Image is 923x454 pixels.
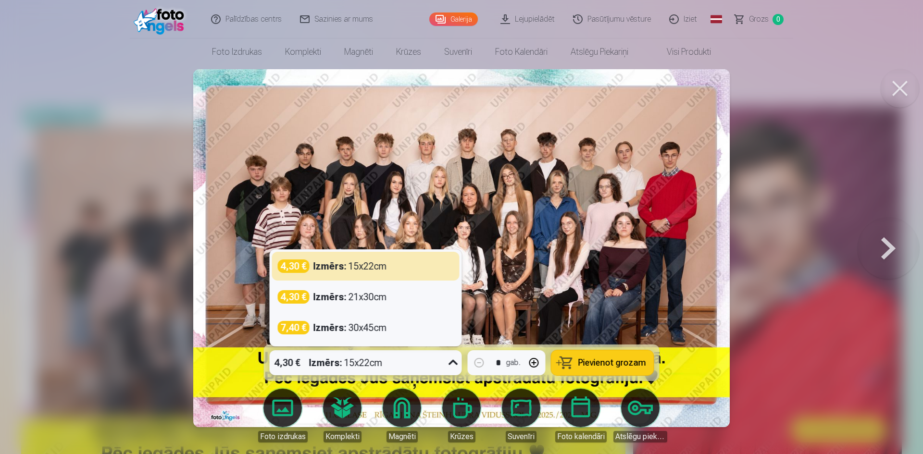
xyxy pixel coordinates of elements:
div: 15x22cm [313,259,387,273]
a: Magnēti [333,38,385,65]
strong: Izmērs : [313,259,347,273]
a: Foto kalendāri [484,38,559,65]
a: Galerija [429,12,478,26]
a: Krūzes [435,389,488,442]
a: Suvenīri [433,38,484,65]
div: Krūzes [448,431,475,442]
div: Magnēti [387,431,418,442]
strong: Izmērs : [309,356,342,369]
div: Foto izdrukas [258,431,308,442]
div: 4,30 € [270,350,305,375]
strong: Izmērs : [313,290,347,304]
a: Suvenīri [494,389,548,442]
a: Atslēgu piekariņi [613,389,667,442]
div: Atslēgu piekariņi [613,431,667,442]
div: Suvenīri [506,431,536,442]
div: 30x45cm [313,321,387,334]
a: Atslēgu piekariņi [559,38,640,65]
a: Visi produkti [640,38,723,65]
a: Foto kalendāri [554,389,608,442]
div: Komplekti [324,431,362,442]
a: Foto izdrukas [256,389,310,442]
div: Foto kalendāri [555,431,607,442]
span: Pievienot grozam [578,358,646,367]
div: gab. [506,357,521,368]
div: 21x30cm [313,290,387,304]
button: Pievienot grozam [551,350,654,375]
div: 7,40 € [278,321,310,334]
a: Foto izdrukas [200,38,274,65]
div: 15x22cm [309,350,383,375]
img: /fa1 [134,4,189,35]
span: 0 [773,14,784,25]
a: Komplekti [274,38,333,65]
div: 4,30 € [278,259,310,273]
div: 4,30 € [278,290,310,304]
a: Magnēti [375,389,429,442]
a: Komplekti [315,389,369,442]
span: Grozs [749,13,769,25]
a: Krūzes [385,38,433,65]
strong: Izmērs : [313,321,347,334]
